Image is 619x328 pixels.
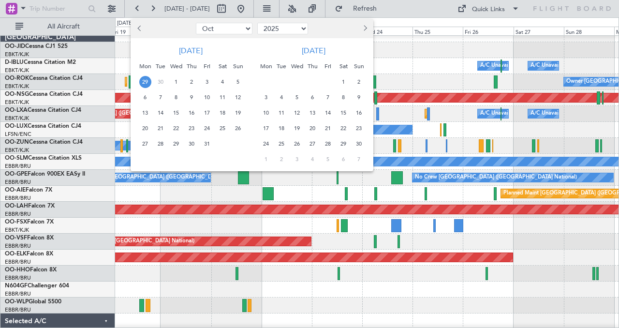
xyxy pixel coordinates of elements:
[137,89,153,105] div: 6-10-2025
[184,105,199,120] div: 16-10-2025
[168,89,184,105] div: 8-10-2025
[289,151,305,167] div: 3-12-2025
[260,122,272,134] span: 17
[186,138,198,150] span: 30
[260,91,272,104] span: 3
[199,59,215,74] div: Fri
[258,120,274,136] div: 17-11-2025
[289,120,305,136] div: 19-11-2025
[276,122,288,134] span: 18
[305,89,320,105] div: 6-11-2025
[276,138,288,150] span: 25
[168,120,184,136] div: 22-10-2025
[215,74,230,89] div: 4-10-2025
[289,136,305,151] div: 26-11-2025
[199,74,215,89] div: 3-10-2025
[201,107,213,119] span: 17
[217,107,229,119] span: 18
[274,89,289,105] div: 4-11-2025
[137,136,153,151] div: 27-10-2025
[168,105,184,120] div: 15-10-2025
[186,76,198,88] span: 2
[155,76,167,88] span: 30
[215,59,230,74] div: Sat
[305,151,320,167] div: 4-12-2025
[232,91,244,104] span: 12
[260,138,272,150] span: 24
[201,76,213,88] span: 3
[291,107,303,119] span: 12
[307,153,319,165] span: 4
[230,89,246,105] div: 12-10-2025
[322,91,334,104] span: 7
[137,105,153,120] div: 13-10-2025
[217,76,229,88] span: 4
[139,107,151,119] span: 13
[230,105,246,120] div: 19-10-2025
[168,59,184,74] div: Wed
[353,138,365,150] span: 30
[215,105,230,120] div: 18-10-2025
[184,120,199,136] div: 23-10-2025
[320,120,336,136] div: 21-11-2025
[351,74,367,89] div: 2-11-2025
[139,138,151,150] span: 27
[274,105,289,120] div: 11-11-2025
[170,91,182,104] span: 8
[307,138,319,150] span: 27
[196,23,252,34] select: Select month
[336,105,351,120] div: 15-11-2025
[320,151,336,167] div: 5-12-2025
[353,91,365,104] span: 9
[257,23,308,34] select: Select year
[230,74,246,89] div: 5-10-2025
[258,59,274,74] div: Mon
[336,120,351,136] div: 22-11-2025
[137,74,153,89] div: 29-9-2025
[305,105,320,120] div: 13-11-2025
[153,120,168,136] div: 21-10-2025
[168,74,184,89] div: 1-10-2025
[336,59,351,74] div: Sat
[134,21,145,36] button: Previous month
[184,89,199,105] div: 9-10-2025
[186,91,198,104] span: 9
[351,151,367,167] div: 7-12-2025
[291,138,303,150] span: 26
[338,122,350,134] span: 22
[232,76,244,88] span: 5
[155,138,167,150] span: 28
[276,153,288,165] span: 2
[184,74,199,89] div: 2-10-2025
[139,76,151,88] span: 29
[322,153,334,165] span: 5
[336,74,351,89] div: 1-11-2025
[351,59,367,74] div: Sun
[155,107,167,119] span: 14
[274,136,289,151] div: 25-11-2025
[139,91,151,104] span: 6
[353,76,365,88] span: 2
[258,151,274,167] div: 1-12-2025
[260,107,272,119] span: 10
[170,138,182,150] span: 29
[199,105,215,120] div: 17-10-2025
[170,107,182,119] span: 15
[258,89,274,105] div: 3-11-2025
[153,89,168,105] div: 7-10-2025
[353,122,365,134] span: 23
[338,76,350,88] span: 1
[320,136,336,151] div: 28-11-2025
[168,136,184,151] div: 29-10-2025
[232,122,244,134] span: 26
[230,120,246,136] div: 26-10-2025
[186,107,198,119] span: 16
[260,153,272,165] span: 1
[274,120,289,136] div: 18-11-2025
[137,120,153,136] div: 20-10-2025
[170,76,182,88] span: 1
[155,122,167,134] span: 21
[217,91,229,104] span: 11
[359,21,370,36] button: Next month
[351,120,367,136] div: 23-11-2025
